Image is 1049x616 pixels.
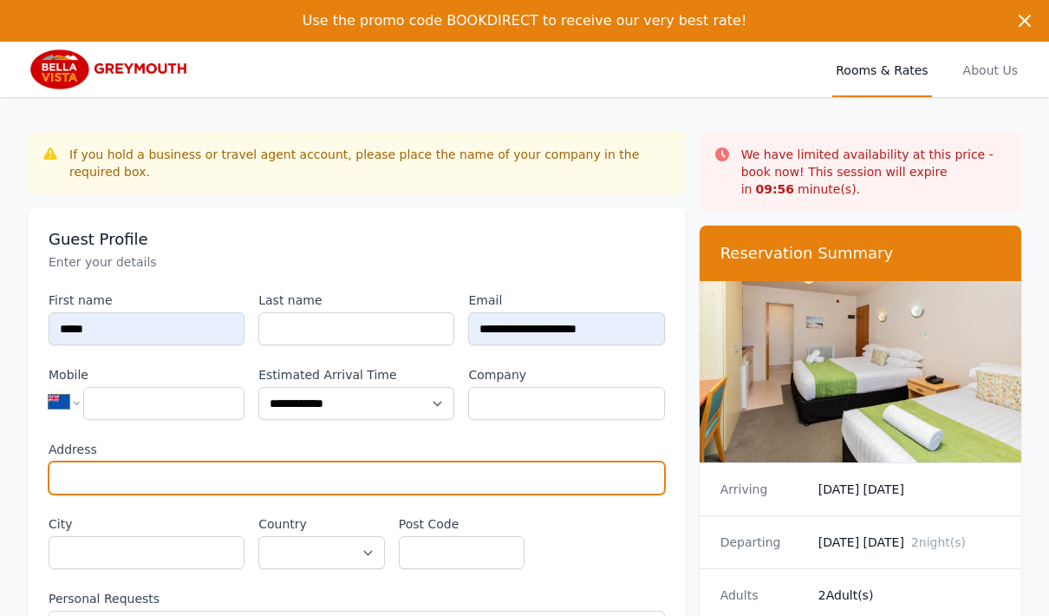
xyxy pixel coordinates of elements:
[468,366,664,383] label: Company
[258,515,384,533] label: Country
[755,182,794,196] strong: 09 : 56
[700,281,1021,462] img: Twin Studio
[49,292,244,309] label: First name
[49,229,665,250] h3: Guest Profile
[258,366,454,383] label: Estimated Arrival Time
[818,481,1000,498] dd: [DATE] [DATE]
[911,535,966,549] span: 2 night(s)
[832,42,931,97] a: Rooms & Rates
[303,12,747,29] span: Use the promo code BOOKDIRECT to receive our very best rate!
[818,587,1000,604] dd: 2 Adult(s)
[720,481,805,498] dt: Arriving
[720,243,1000,264] h3: Reservation Summary
[28,49,194,90] img: Bella Vista Greymouth
[49,590,665,607] label: Personal Requests
[258,292,454,309] label: Last name
[49,253,665,271] p: Enter your details
[720,534,805,551] dt: Departing
[468,292,664,309] label: Email
[741,146,1007,198] p: We have limited availability at this price - book now! This session will expire in minute(s).
[720,587,805,604] dt: Adults
[49,366,244,383] label: Mobile
[69,146,672,180] div: If you hold a business or travel agent account, please place the name of your company in the requ...
[818,534,1000,551] dd: [DATE] [DATE]
[960,42,1021,97] a: About Us
[49,441,665,458] label: Address
[49,515,244,533] label: City
[399,515,524,533] label: Post Code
